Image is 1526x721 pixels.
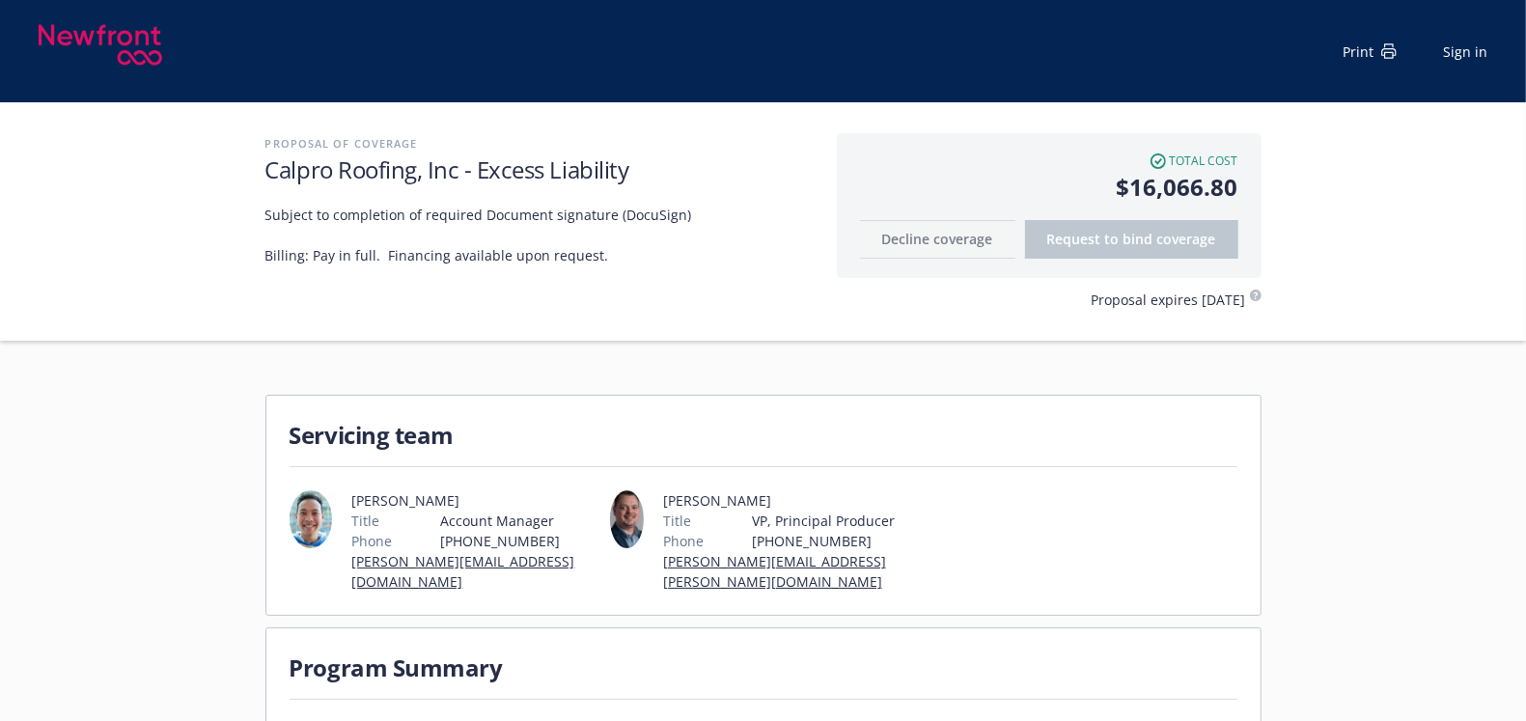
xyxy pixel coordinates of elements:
span: Proposal expires [DATE] [1092,290,1246,310]
span: Account Manager [440,511,601,531]
a: [PERSON_NAME][EMAIL_ADDRESS][PERSON_NAME][DOMAIN_NAME] [663,552,886,591]
span: [PERSON_NAME] [663,490,923,511]
h1: Calpro Roofing, Inc - Excess Liability [265,153,818,185]
h2: Proposal of coverage [265,133,818,153]
h1: Servicing team [290,419,1237,451]
img: employee photo [290,490,333,548]
span: Request to bind [1047,230,1216,248]
span: Title [351,511,379,531]
span: [PHONE_NUMBER] [752,531,923,551]
div: Print [1343,42,1397,62]
span: Title [663,511,691,531]
span: [PHONE_NUMBER] [440,531,601,551]
span: [PERSON_NAME] [351,490,601,511]
span: $16,066.80 [860,170,1238,205]
span: Decline coverage [882,230,993,248]
a: Sign in [1443,42,1487,62]
h1: Program Summary [290,652,1237,683]
span: Subject to completion of required Document signature (DocuSign) Billing: Pay in full. Financing a... [265,205,748,265]
span: Total cost [1170,153,1238,170]
span: VP, Principal Producer [752,511,923,531]
button: Request to bindcoverage [1025,220,1238,259]
a: [PERSON_NAME][EMAIL_ADDRESS][DOMAIN_NAME] [351,552,574,591]
img: employee photo [610,490,644,548]
button: Decline coverage [860,220,1015,259]
span: coverage [1157,230,1216,248]
span: Phone [663,531,704,551]
span: Phone [351,531,392,551]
